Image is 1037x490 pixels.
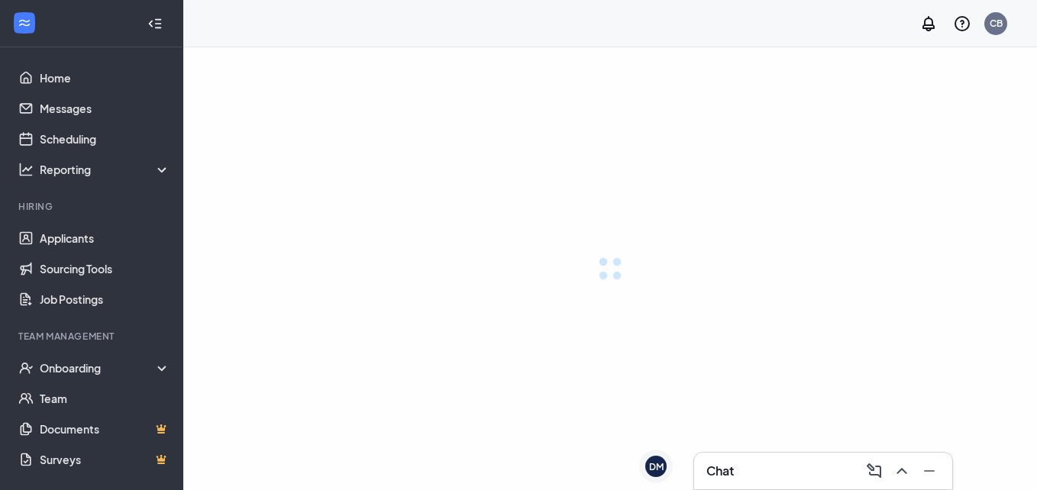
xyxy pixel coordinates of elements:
svg: ChevronUp [893,462,911,480]
svg: Analysis [18,162,34,177]
svg: Collapse [147,16,163,31]
svg: Minimize [920,462,938,480]
div: Onboarding [40,360,171,376]
button: Minimize [916,459,940,483]
div: DM [649,460,664,473]
svg: UserCheck [18,360,34,376]
a: Job Postings [40,284,170,314]
svg: ComposeMessage [865,462,884,480]
a: Team [40,383,170,414]
a: SurveysCrown [40,444,170,475]
h3: Chat [706,463,734,479]
div: Reporting [40,162,171,177]
a: Messages [40,93,170,124]
a: Home [40,63,170,93]
button: ComposeMessage [861,459,885,483]
svg: QuestionInfo [953,15,971,33]
button: ChevronUp [888,459,913,483]
div: Hiring [18,200,167,213]
svg: Notifications [919,15,938,33]
div: Team Management [18,330,167,343]
a: DocumentsCrown [40,414,170,444]
a: Sourcing Tools [40,253,170,284]
svg: WorkstreamLogo [17,15,32,31]
div: CB [990,17,1003,30]
a: Scheduling [40,124,170,154]
a: Applicants [40,223,170,253]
